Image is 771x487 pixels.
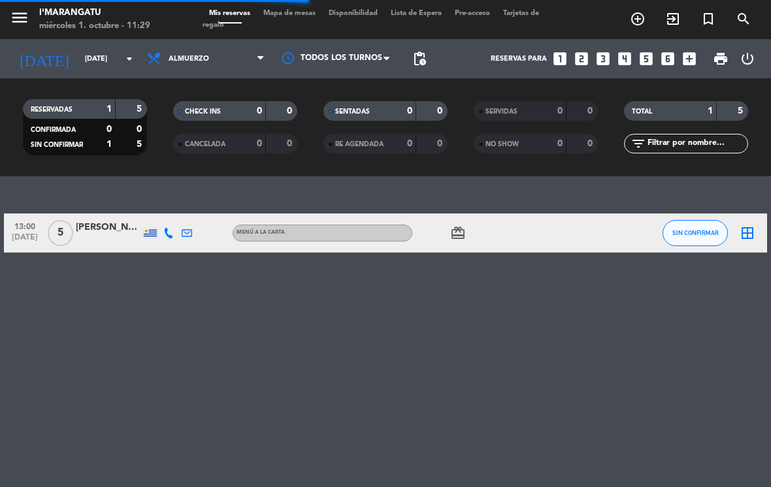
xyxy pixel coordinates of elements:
[736,11,751,27] i: search
[616,50,633,67] i: looks_4
[700,11,716,27] i: turned_in_not
[412,51,427,67] span: pending_actions
[10,44,78,73] i: [DATE]
[39,20,150,33] div: miércoles 1. octubre - 11:29
[573,50,590,67] i: looks_two
[437,106,445,116] strong: 0
[655,8,691,30] span: WALK IN
[257,10,322,17] span: Mapa de mesas
[31,106,73,113] span: RESERVADAS
[551,50,568,67] i: looks_one
[437,139,445,148] strong: 0
[384,10,448,17] span: Lista de Espera
[740,225,755,241] i: border_all
[557,106,563,116] strong: 0
[287,139,295,148] strong: 0
[39,7,150,20] div: I'marangatu
[632,108,652,115] span: TOTAL
[10,8,29,32] button: menu
[31,127,76,133] span: CONFIRMADA
[450,225,466,241] i: card_giftcard
[448,10,497,17] span: Pre-acceso
[738,106,746,116] strong: 5
[237,230,285,235] span: MENÚ A LA CARTA
[485,108,517,115] span: SERVIDAS
[734,39,761,78] div: LOG OUT
[491,55,547,63] span: Reservas para
[185,108,221,115] span: CHECK INS
[595,50,612,67] i: looks_3
[122,51,137,67] i: arrow_drop_down
[407,139,412,148] strong: 0
[740,51,755,67] i: power_settings_new
[691,8,726,30] span: Reserva especial
[335,108,370,115] span: SENTADAS
[257,139,262,148] strong: 0
[681,50,698,67] i: add_box
[485,141,519,148] span: NO SHOW
[107,104,112,114] strong: 1
[638,50,655,67] i: looks_5
[659,50,676,67] i: looks_6
[8,218,41,233] span: 13:00
[407,106,412,116] strong: 0
[107,125,112,134] strong: 0
[137,125,144,134] strong: 0
[726,8,761,30] span: BUSCAR
[672,229,719,236] span: SIN CONFIRMAR
[665,11,681,27] i: exit_to_app
[8,233,41,248] span: [DATE]
[631,136,646,151] i: filter_list
[620,8,655,30] span: RESERVAR MESA
[713,51,729,67] span: print
[137,140,144,149] strong: 5
[287,106,295,116] strong: 0
[257,106,262,116] strong: 0
[557,139,563,148] strong: 0
[663,220,728,246] button: SIN CONFIRMAR
[630,11,646,27] i: add_circle_outline
[10,8,29,27] i: menu
[48,220,73,246] span: 5
[587,139,595,148] strong: 0
[31,142,83,148] span: SIN CONFIRMAR
[335,141,384,148] span: RE AGENDADA
[137,104,144,114] strong: 5
[107,140,112,149] strong: 1
[587,106,595,116] strong: 0
[708,106,713,116] strong: 1
[185,141,225,148] span: CANCELADA
[169,55,209,63] span: Almuerzo
[322,10,384,17] span: Disponibilidad
[203,10,257,17] span: Mis reservas
[76,220,141,235] div: [PERSON_NAME]
[646,136,747,151] input: Filtrar por nombre...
